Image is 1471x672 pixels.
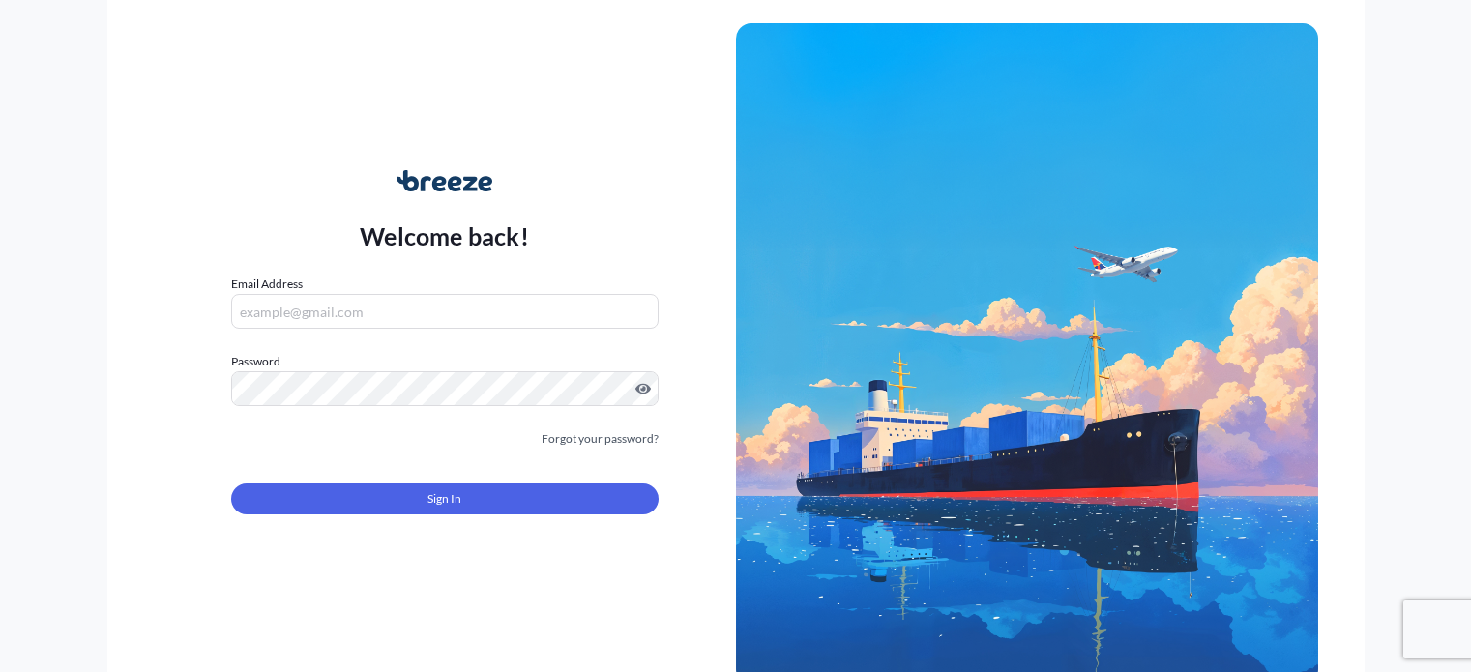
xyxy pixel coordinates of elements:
button: Sign In [231,483,659,514]
button: Show password [635,381,651,396]
label: Email Address [231,275,303,294]
a: Forgot your password? [542,429,659,449]
label: Password [231,352,659,371]
p: Welcome back! [360,220,529,251]
span: Sign In [427,489,461,509]
input: example@gmail.com [231,294,659,329]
